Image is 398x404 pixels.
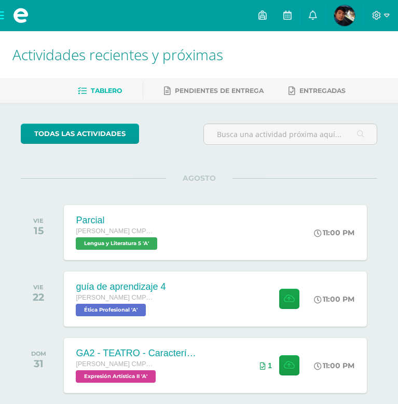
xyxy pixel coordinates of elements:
[33,224,44,237] div: 15
[76,370,156,383] span: Expresión Artística II 'A'
[31,357,46,370] div: 31
[76,294,154,301] span: [PERSON_NAME] CMP Bachillerato en CCLL con Orientación en Computación
[76,215,160,226] div: Parcial
[91,87,122,95] span: Tablero
[166,173,232,183] span: AGOSTO
[76,227,154,235] span: [PERSON_NAME] CMP Bachillerato en CCLL con Orientación en Computación
[299,87,346,95] span: Entregadas
[334,5,355,26] img: 7d90ce9fecc05e4bf0bae787e936f821.png
[78,83,122,99] a: Tablero
[260,361,272,370] div: Archivos entregados
[268,361,272,370] span: 1
[314,228,354,237] div: 11:00 PM
[76,360,154,368] span: [PERSON_NAME] CMP Bachillerato en CCLL con Orientación en Computación
[76,281,166,292] div: guía de aprendizaje 4
[76,304,146,316] span: Ética Profesional 'A'
[33,217,44,224] div: VIE
[33,291,44,303] div: 22
[12,45,223,64] span: Actividades recientes y próximas
[33,284,44,291] div: VIE
[314,361,354,370] div: 11:00 PM
[204,124,377,144] input: Busca una actividad próxima aquí...
[76,237,157,250] span: Lengua y Literatura 5 'A'
[21,124,139,144] a: todas las Actividades
[314,294,354,304] div: 11:00 PM
[289,83,346,99] a: Entregadas
[31,350,46,357] div: DOM
[175,87,264,95] span: Pendientes de entrega
[76,348,200,359] div: GA2 - TEATRO - Características y elementos del teatro
[164,83,264,99] a: Pendientes de entrega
